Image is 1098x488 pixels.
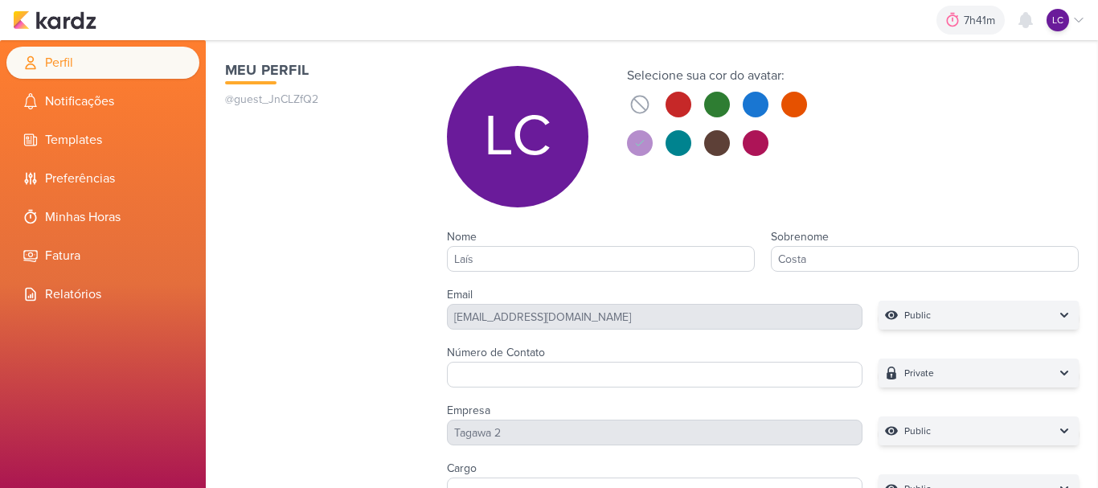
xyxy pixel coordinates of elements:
div: Laís Costa [447,66,588,207]
div: [EMAIL_ADDRESS][DOMAIN_NAME] [447,304,863,330]
p: LC [1052,13,1063,27]
li: Notificações [6,85,199,117]
button: Private [879,359,1079,388]
li: Fatura [6,240,199,272]
p: LC [484,108,551,166]
label: Sobrenome [771,230,829,244]
label: Número de Contato [447,346,545,359]
li: Perfil [6,47,199,79]
p: @guest_JnCLZfQ2 [225,91,415,108]
label: Email [447,288,473,301]
li: Minhas Horas [6,201,199,233]
div: Selecione sua cor do avatar: [627,66,807,85]
img: kardz.app [13,10,96,30]
div: Laís Costa [1047,9,1069,31]
p: Public [904,423,931,439]
button: Public [879,301,1079,330]
div: 7h41m [964,12,1000,29]
button: Public [879,416,1079,445]
p: Public [904,307,931,323]
li: Templates [6,124,199,156]
label: Nome [447,230,477,244]
label: Empresa [447,404,490,417]
li: Preferências [6,162,199,195]
li: Relatórios [6,278,199,310]
p: Private [904,365,934,381]
label: Cargo [447,461,477,475]
h1: Meu Perfil [225,59,415,81]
